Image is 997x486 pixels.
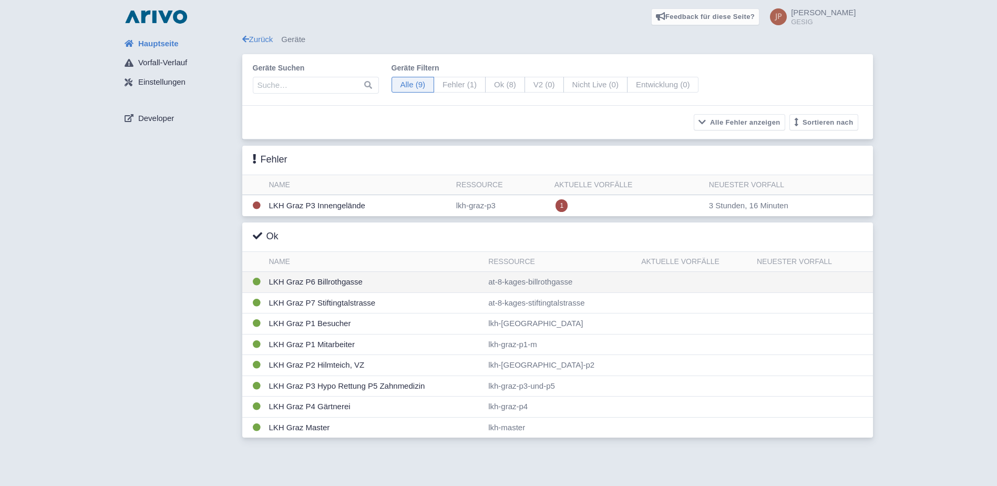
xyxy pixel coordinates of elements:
td: at-8-kages-stiftingtalstrasse [484,292,637,313]
span: Nicht Live (0) [563,77,628,93]
td: LKH Graz P6 Billrothgasse [265,272,485,293]
label: Geräte filtern [392,63,699,74]
td: LKH Graz Master [265,417,485,438]
th: Name [265,252,485,272]
a: [PERSON_NAME] GESIG [764,8,856,25]
span: Vorfall-Verlauf [138,57,187,69]
label: Geräte suchen [253,63,379,74]
div: Geräte [242,34,873,46]
span: Fehler (1) [434,77,486,93]
td: lkh-master [484,417,637,438]
button: Sortieren nach [789,114,858,130]
td: LKH Graz P1 Besucher [265,313,485,335]
a: Developer [116,108,242,128]
a: Hauptseite [116,34,242,54]
td: lkh-[GEOGRAPHIC_DATA] [484,313,637,335]
span: Einstellungen [138,76,186,88]
small: GESIG [791,18,856,25]
th: Name [265,175,452,195]
a: Zurück [242,35,273,44]
span: 1 [556,199,568,212]
td: LKH Graz P3 Hypo Rettung P5 Zahnmedizin [265,376,485,397]
span: Ok (8) [485,77,525,93]
span: V2 (0) [525,77,564,93]
th: Ressource [484,252,637,272]
span: [PERSON_NAME] [791,8,856,17]
th: Aktuelle Vorfälle [637,252,753,272]
th: Aktuelle Vorfälle [550,175,705,195]
a: Einstellungen [116,73,242,93]
th: Neuester Vorfall [753,252,873,272]
button: Alle Fehler anzeigen [694,114,785,130]
td: LKH Graz P4 Gärtnerei [265,397,485,418]
th: Neuester Vorfall [705,175,873,195]
span: Developer [138,113,174,125]
td: lkh-graz-p4 [484,397,637,418]
h3: Fehler [253,154,287,166]
th: Ressource [452,175,550,195]
img: logo [122,8,190,25]
td: LKH Graz P3 Innengelände [265,195,452,217]
span: Alle (9) [392,77,435,93]
td: LKH Graz P7 Stiftingtalstrasse [265,292,485,313]
td: LKH Graz P1 Mitarbeiter [265,334,485,355]
td: lkh-graz-p3 [452,195,550,217]
td: LKH Graz P2 Hilmteich, VZ [265,355,485,376]
span: 3 Stunden, 16 Minuten [709,201,788,210]
input: Suche… [253,77,379,94]
span: Hauptseite [138,38,179,50]
span: Entwicklung (0) [627,77,699,93]
td: lkh-[GEOGRAPHIC_DATA]-p2 [484,355,637,376]
td: lkh-graz-p3-und-p5 [484,376,637,397]
h3: Ok [253,231,279,242]
td: lkh-graz-p1-m [484,334,637,355]
a: Feedback für diese Seite? [651,8,760,25]
a: Vorfall-Verlauf [116,53,242,73]
td: at-8-kages-billrothgasse [484,272,637,293]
